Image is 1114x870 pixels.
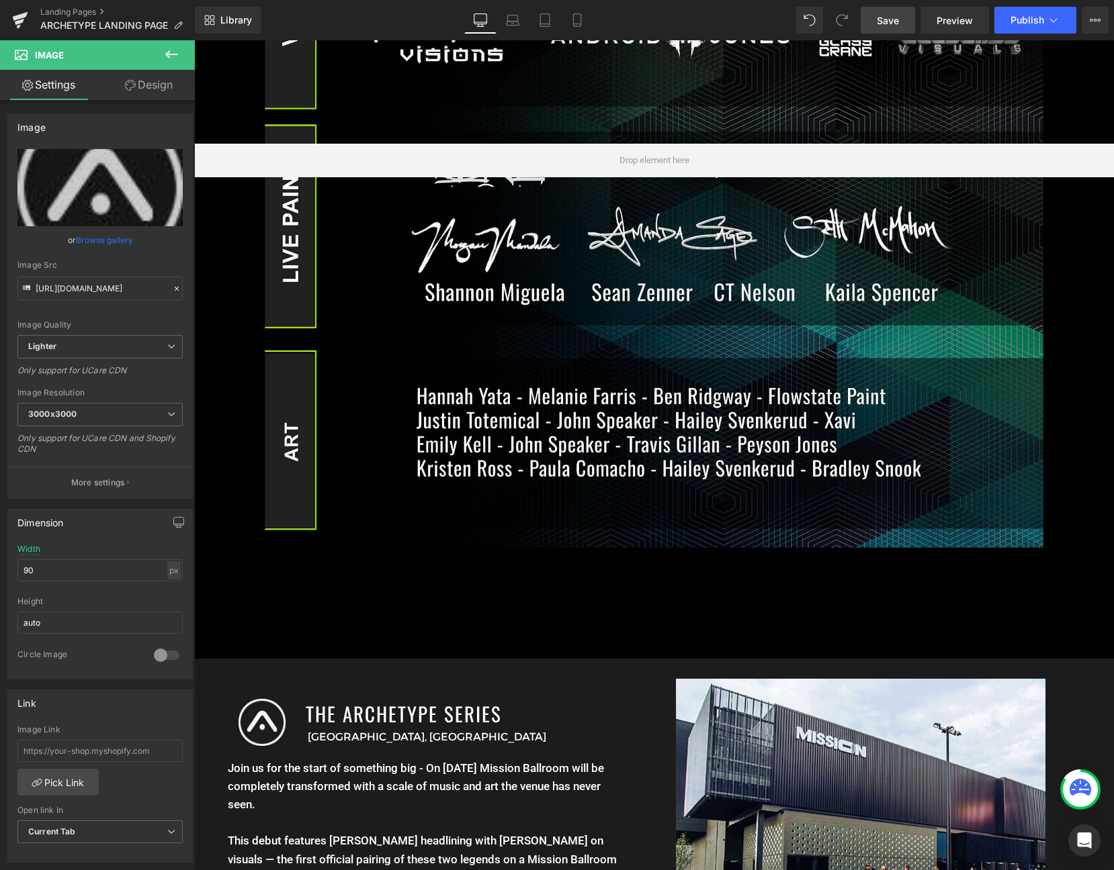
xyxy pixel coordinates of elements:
[28,341,56,351] b: Lighter
[17,725,183,734] div: Image Link
[17,559,183,581] input: auto
[994,7,1076,34] button: Publish
[114,688,449,706] p: [GEOGRAPHIC_DATA], [GEOGRAPHIC_DATA]
[17,690,36,709] div: Link
[195,7,261,34] a: New Library
[17,740,183,762] input: https://your-shop.myshopify.com
[937,13,973,28] span: Preview
[796,7,823,34] button: Undo
[17,433,183,463] div: Only support for UCare CDN and Shopify CDN
[40,20,168,31] span: ARCHETYPE LANDING PAGE
[17,649,140,663] div: Circle Image
[40,7,195,17] a: Landing Pages
[828,7,855,34] button: Redo
[17,510,64,528] div: Dimension
[17,597,183,606] div: Height
[17,806,183,815] div: Open link In
[497,7,529,34] a: Laptop
[529,7,561,34] a: Tablet
[17,769,99,795] a: Pick Link
[28,826,76,836] b: Current Tab
[1011,15,1044,26] span: Publish
[35,50,64,60] span: Image
[17,260,183,270] div: Image Src
[17,320,183,330] div: Image Quality
[100,70,198,100] a: Design
[71,477,125,489] p: More settings
[17,612,183,634] input: auto
[34,719,437,774] p: Join us for the start of something big - On [DATE] Mission Ballroom will be completely transforme...
[112,659,449,688] h1: THE ARCHETYPE SERIES
[1082,7,1109,34] button: More
[561,7,593,34] a: Mobile
[17,365,183,385] div: Only support for UCare CDN
[1068,824,1101,857] div: Open Intercom Messenger
[17,233,183,247] div: or
[17,388,183,397] div: Image Resolution
[877,13,899,28] span: Save
[8,467,192,498] button: More settings
[28,409,77,419] b: 3000x3000
[220,14,252,26] span: Library
[167,561,181,579] div: px
[17,114,46,133] div: Image
[464,7,497,34] a: Desktop
[17,544,40,554] div: Width
[76,228,133,252] a: Browse gallery
[17,277,183,300] input: Link
[920,7,989,34] a: Preview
